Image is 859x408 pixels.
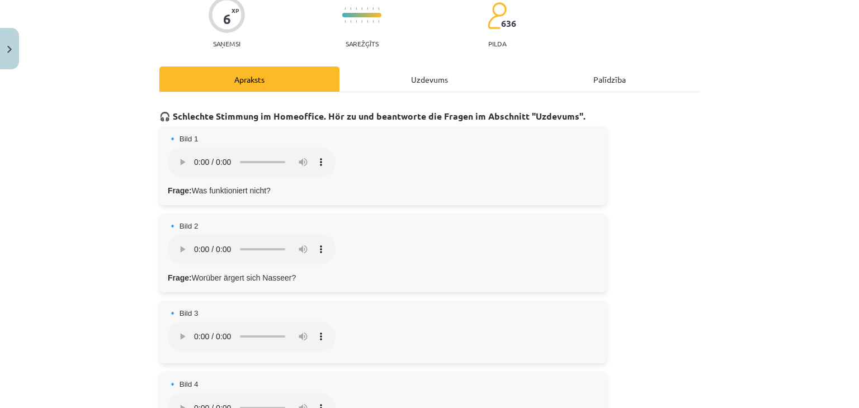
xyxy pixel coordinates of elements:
div: 6 [223,11,231,27]
img: students-c634bb4e5e11cddfef0936a35e636f08e4e9abd3cc4e673bd6f9a4125e45ecb1.svg [487,2,507,30]
div: Palīdzība [520,67,700,92]
img: icon-close-lesson-0947bae3869378f0d4975bcd49f059093ad1ed9edebbc8119c70593378902aed.svg [7,46,12,53]
img: icon-short-line-57e1e144782c952c97e751825c79c345078a6d821885a25fce030b3d8c18986b.svg [372,20,374,23]
img: icon-short-line-57e1e144782c952c97e751825c79c345078a6d821885a25fce030b3d8c18986b.svg [350,20,351,23]
img: icon-short-line-57e1e144782c952c97e751825c79c345078a6d821885a25fce030b3d8c18986b.svg [378,20,379,23]
img: icon-short-line-57e1e144782c952c97e751825c79c345078a6d821885a25fce030b3d8c18986b.svg [367,7,368,10]
img: icon-short-line-57e1e144782c952c97e751825c79c345078a6d821885a25fce030b3d8c18986b.svg [367,20,368,23]
h4: 🔹 Bild 3 [168,309,598,318]
img: icon-short-line-57e1e144782c952c97e751825c79c345078a6d821885a25fce030b3d8c18986b.svg [344,20,346,23]
img: icon-short-line-57e1e144782c952c97e751825c79c345078a6d821885a25fce030b3d8c18986b.svg [344,7,346,10]
img: icon-short-line-57e1e144782c952c97e751825c79c345078a6d821885a25fce030b3d8c18986b.svg [361,7,362,10]
img: icon-short-line-57e1e144782c952c97e751825c79c345078a6d821885a25fce030b3d8c18986b.svg [378,7,379,10]
img: icon-short-line-57e1e144782c952c97e751825c79c345078a6d821885a25fce030b3d8c18986b.svg [361,20,362,23]
div: Uzdevums [339,67,520,92]
h4: 🔹 Bild 1 [168,135,598,144]
p: Was funktioniert nicht? [168,185,598,197]
audio: Dein Browser unterstützt das Audio-Element nicht. [168,321,336,352]
img: icon-short-line-57e1e144782c952c97e751825c79c345078a6d821885a25fce030b3d8c18986b.svg [356,20,357,23]
div: Apraksts [159,67,339,92]
img: icon-short-line-57e1e144782c952c97e751825c79c345078a6d821885a25fce030b3d8c18986b.svg [372,7,374,10]
span: 636 [501,18,516,29]
strong: 🎧 Schlechte Stimmung im Homeoffice. Hör zu und beantworte die Fragen im Abschnitt "Uzdevums". [159,110,586,122]
h4: 🔹 Bild 4 [168,380,598,389]
audio: Dein Browser unterstützt das Audio-Element nicht. [168,234,336,264]
audio: Dein Browser unterstützt das Audio-Element nicht. [168,147,336,177]
p: Saņemsi [209,40,245,48]
strong: Frage: [168,186,192,195]
h4: 🔹 Bild 2 [168,222,598,231]
strong: Frage: [168,273,192,282]
img: icon-short-line-57e1e144782c952c97e751825c79c345078a6d821885a25fce030b3d8c18986b.svg [350,7,351,10]
span: XP [232,7,239,13]
p: pilda [488,40,506,48]
p: Sarežģīts [346,40,379,48]
p: Worüber ärgert sich Nasseer? [168,272,598,284]
img: icon-short-line-57e1e144782c952c97e751825c79c345078a6d821885a25fce030b3d8c18986b.svg [356,7,357,10]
